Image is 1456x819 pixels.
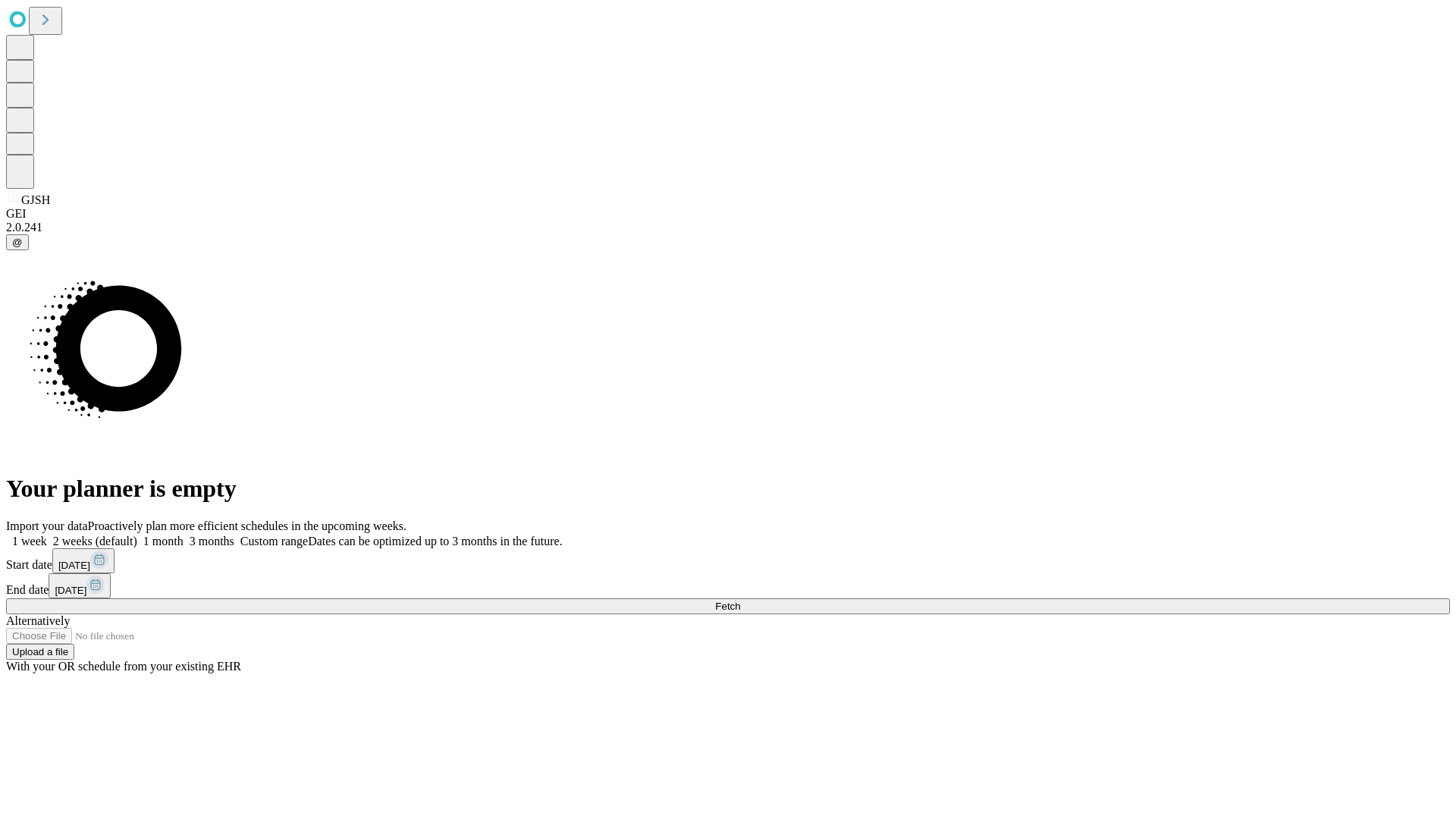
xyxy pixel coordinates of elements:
h1: Your planner is empty [6,475,1450,503]
span: Custom range [240,535,308,548]
span: [DATE] [55,585,86,596]
span: [DATE] [58,560,90,571]
span: Fetch [715,601,740,612]
span: 1 month [143,535,184,548]
span: Alternatively [6,614,70,627]
span: 1 week [12,535,47,548]
span: @ [12,237,23,248]
button: Fetch [6,598,1450,614]
span: Dates can be optimized up to 3 months in the future. [308,535,562,548]
div: Start date [6,548,1450,573]
div: 2.0.241 [6,221,1450,234]
span: GJSH [21,193,50,206]
div: GEI [6,207,1450,221]
span: Proactively plan more efficient schedules in the upcoming weeks. [88,519,406,532]
span: With your OR schedule from your existing EHR [6,660,241,673]
span: 3 months [190,535,234,548]
span: Import your data [6,519,88,532]
button: @ [6,234,29,250]
button: [DATE] [52,548,115,573]
button: [DATE] [49,573,111,598]
button: Upload a file [6,644,74,660]
div: End date [6,573,1450,598]
span: 2 weeks (default) [53,535,137,548]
